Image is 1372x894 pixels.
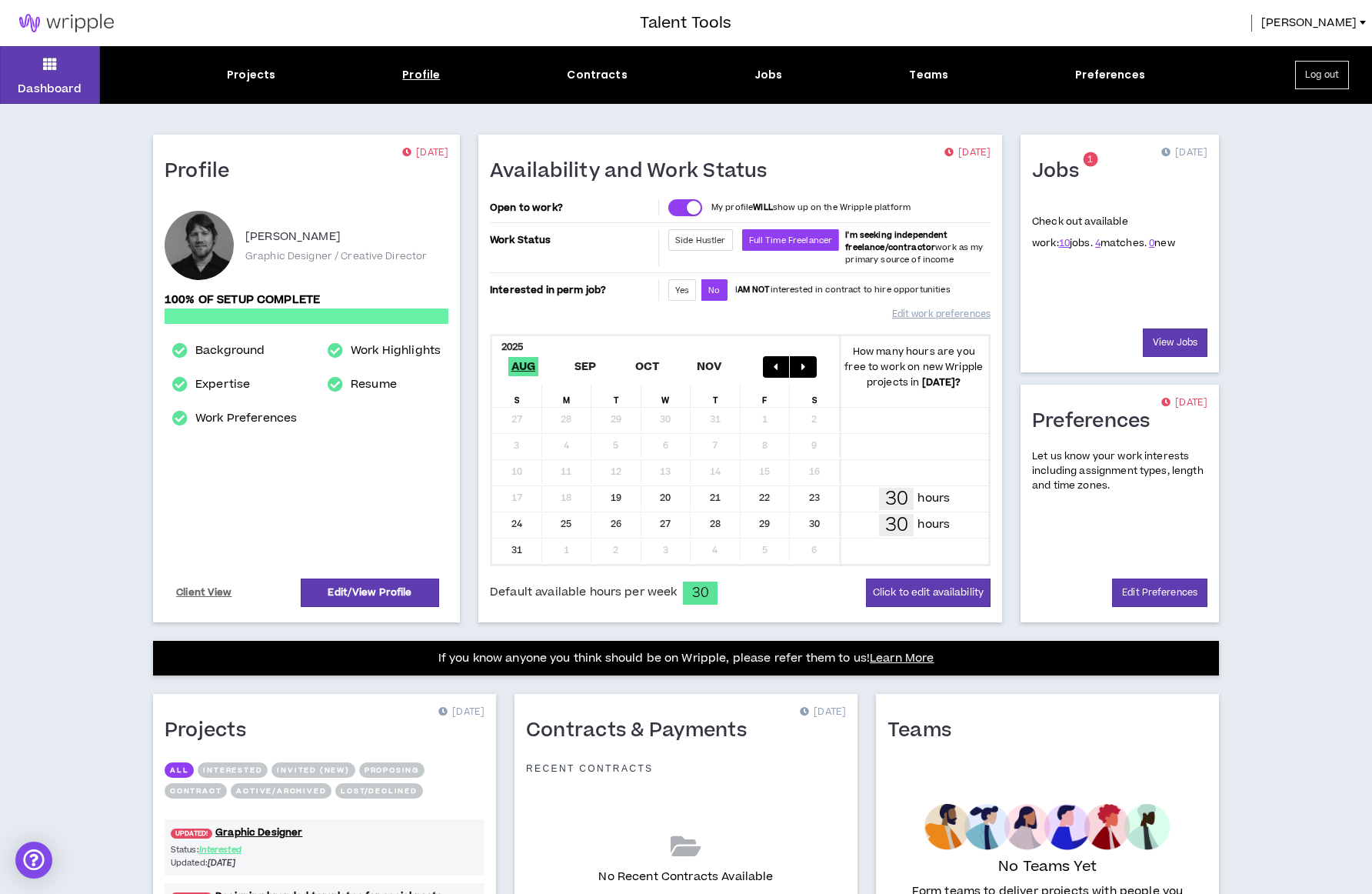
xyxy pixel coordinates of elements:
a: 4 [1095,236,1101,250]
div: S [790,384,840,407]
span: Side Hustler [675,235,726,246]
h1: Contracts & Payments [526,719,758,743]
p: How many hours are you free to work on new Wripple projects in [840,344,989,390]
button: Proposing [359,762,425,778]
i: [DATE] [208,857,236,869]
span: matches. [1095,236,1147,250]
a: Background [195,342,265,360]
p: Graphic Designer / Creative Director [245,249,427,263]
h1: Teams [887,719,963,743]
a: 0 [1149,236,1154,250]
p: If you know anyone you think should be on Wripple, please refer them to us! [438,649,934,668]
p: hours [917,516,950,533]
span: 1 [1087,153,1093,166]
a: Work Highlights [351,342,441,360]
p: 100% of setup complete [165,292,448,309]
div: Doug S. [165,211,234,280]
div: Jobs [754,67,783,83]
a: Learn More [870,650,934,666]
div: S [492,384,542,407]
span: [PERSON_NAME] [1261,15,1357,32]
h1: Preferences [1032,409,1162,434]
span: work as my primary source of income [845,229,983,265]
span: Sep [571,357,600,376]
strong: AM NOT [738,284,771,295]
div: M [542,384,592,407]
span: No [708,285,720,296]
a: 10 [1059,236,1070,250]
a: Edit/View Profile [301,579,439,607]
p: [DATE] [1161,145,1207,161]
div: T [691,384,741,407]
button: Log out [1295,61,1349,89]
p: No Teams Yet [998,856,1097,878]
p: [DATE] [1161,395,1207,411]
div: T [591,384,641,407]
b: 2025 [501,340,524,354]
span: jobs. [1059,236,1093,250]
a: Resume [351,375,397,394]
a: Expertise [195,375,250,394]
sup: 1 [1083,152,1097,167]
button: Lost/Declined [335,783,422,799]
p: Dashboard [18,81,82,97]
p: Status: [171,843,325,856]
b: [DATE] ? [922,375,961,389]
a: Edit Preferences [1112,579,1207,607]
div: Preferences [1075,67,1145,83]
div: Projects [227,67,275,83]
button: Active/Archived [231,783,331,799]
p: Updated: [171,856,325,869]
b: I'm seeking independent freelance/contractor [845,229,947,253]
button: Click to edit availability [866,579,991,607]
span: Default available hours per week [490,584,677,601]
p: I interested in contract to hire opportunities [735,284,951,296]
p: Interested in perm job? [490,279,655,301]
h1: Availability and Work Status [490,159,779,184]
button: Invited (new) [271,762,355,778]
p: My profile show up on the Wripple platform [711,202,911,214]
a: Edit work preferences [892,301,991,328]
div: Profile [402,67,440,83]
span: Interested [199,844,241,856]
button: Contract [165,783,227,799]
a: Work Preferences [195,409,297,428]
p: hours [917,490,950,507]
p: [DATE] [438,705,485,720]
button: All [165,762,194,778]
div: Open Intercom Messenger [15,842,52,879]
a: UPDATED!Graphic Designer [165,826,485,840]
p: Recent Contracts [526,762,654,775]
p: [DATE] [944,145,991,161]
p: [PERSON_NAME] [245,228,341,246]
img: empty [924,804,1170,850]
p: [DATE] [402,145,448,161]
div: Contracts [567,67,627,83]
h1: Jobs [1032,159,1091,184]
div: Teams [909,67,948,83]
span: Aug [508,357,539,376]
p: Open to work? [490,202,655,214]
span: UPDATED! [171,829,212,839]
div: F [741,384,791,407]
h1: Profile [165,159,241,184]
strong: WILL [753,202,773,213]
p: Work Status [490,229,655,251]
span: Nov [694,357,725,376]
span: Oct [632,357,663,376]
p: Let us know your work interests including assignment types, length and time zones. [1032,449,1207,494]
a: View Jobs [1143,329,1207,357]
h3: Talent Tools [640,12,731,35]
h1: Projects [165,719,258,743]
span: Yes [675,285,689,296]
button: Interested [198,762,268,778]
div: W [641,384,691,407]
p: Check out available work: [1032,215,1175,250]
span: new [1149,236,1175,250]
p: [DATE] [800,705,846,720]
p: No Recent Contracts Available [598,869,773,886]
a: Client View [174,579,235,606]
